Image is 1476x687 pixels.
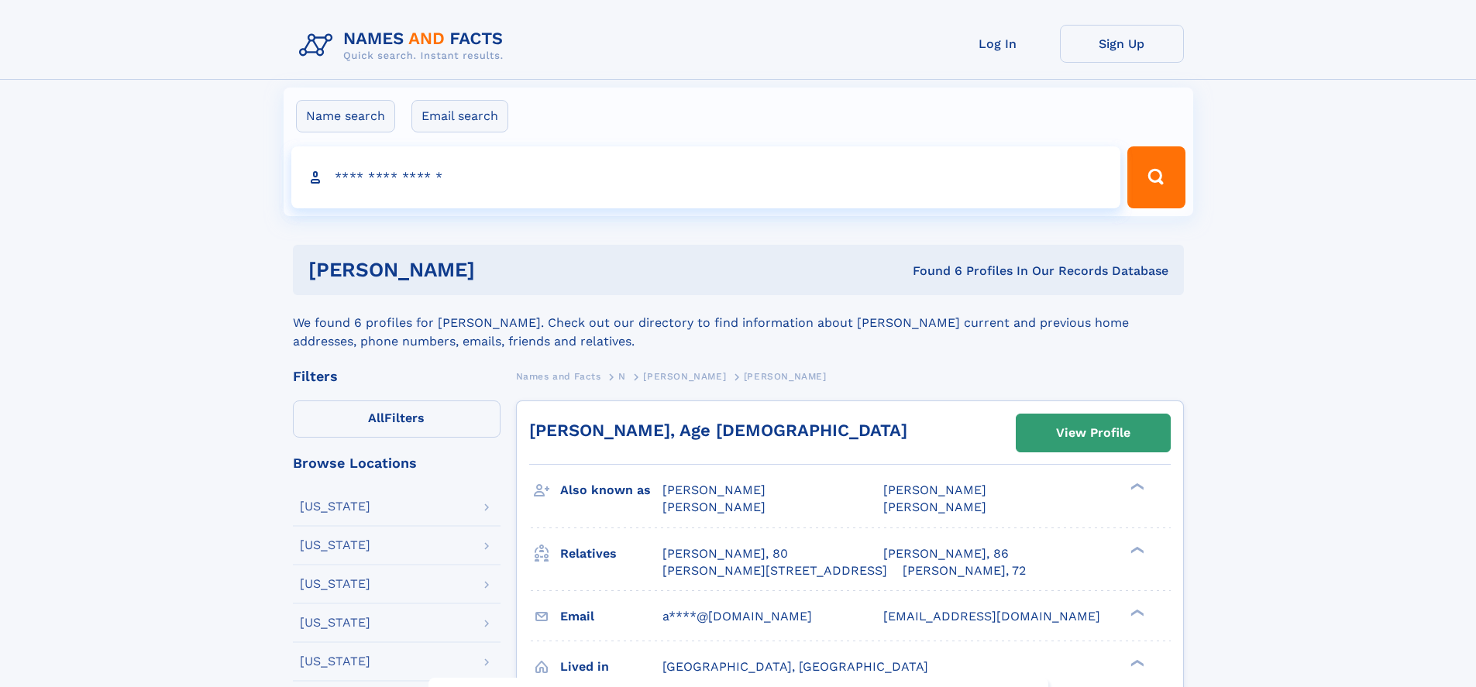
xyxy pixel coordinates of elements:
a: [PERSON_NAME][STREET_ADDRESS] [662,562,887,579]
h3: Email [560,603,662,630]
a: [PERSON_NAME], Age [DEMOGRAPHIC_DATA] [529,421,907,440]
div: [US_STATE] [300,655,370,668]
a: [PERSON_NAME] [643,366,726,386]
label: Name search [296,100,395,132]
span: [PERSON_NAME] [883,500,986,514]
span: [PERSON_NAME] [883,483,986,497]
div: ❯ [1127,607,1145,617]
span: [PERSON_NAME] [744,371,827,382]
a: Sign Up [1060,25,1184,63]
div: Found 6 Profiles In Our Records Database [693,263,1168,280]
div: ❯ [1127,482,1145,492]
span: [PERSON_NAME] [643,371,726,382]
h1: [PERSON_NAME] [308,260,694,280]
h3: Relatives [560,541,662,567]
span: [PERSON_NAME] [662,483,766,497]
input: search input [291,146,1121,208]
span: N [618,371,626,382]
h3: Lived in [560,654,662,680]
span: All [368,410,384,425]
div: ❯ [1127,658,1145,668]
div: [US_STATE] [300,500,370,513]
img: Logo Names and Facts [293,25,516,67]
div: Filters [293,369,501,383]
span: [GEOGRAPHIC_DATA], [GEOGRAPHIC_DATA] [662,659,928,674]
div: [US_STATE] [300,539,370,551]
div: [US_STATE] [300,617,370,629]
div: We found 6 profiles for [PERSON_NAME]. Check out our directory to find information about [PERSON_... [293,295,1184,351]
span: [EMAIL_ADDRESS][DOMAIN_NAME] [883,609,1100,623]
div: Browse Locations [293,456,501,470]
a: [PERSON_NAME], 86 [883,545,1009,562]
a: View Profile [1017,414,1170,452]
button: Search Button [1127,146,1185,208]
label: Email search [411,100,508,132]
div: [US_STATE] [300,578,370,590]
label: Filters [293,400,501,438]
div: ❯ [1127,544,1145,555]
div: View Profile [1056,415,1130,451]
a: [PERSON_NAME], 72 [903,562,1026,579]
h3: Also known as [560,477,662,503]
a: [PERSON_NAME], 80 [662,545,788,562]
a: Names and Facts [516,366,601,386]
a: Log In [936,25,1060,63]
a: N [618,366,626,386]
span: [PERSON_NAME] [662,500,766,514]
